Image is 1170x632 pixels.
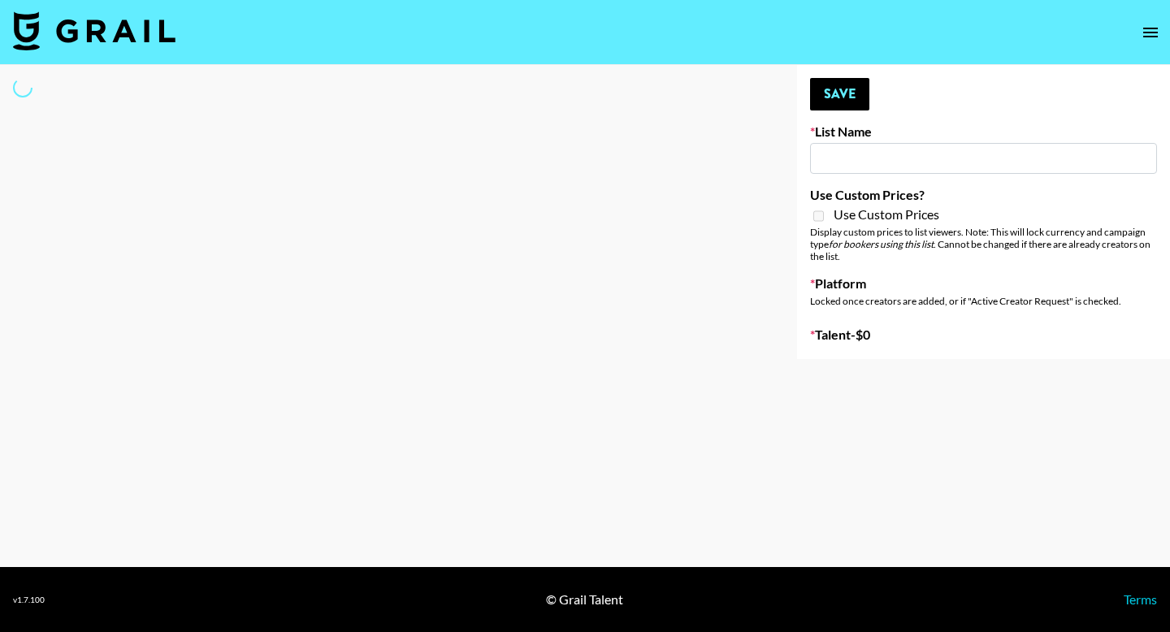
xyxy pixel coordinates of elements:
img: Grail Talent [13,11,175,50]
a: Terms [1124,591,1157,607]
span: Use Custom Prices [834,206,939,223]
label: List Name [810,123,1157,140]
button: open drawer [1134,16,1167,49]
div: © Grail Talent [546,591,623,608]
div: Locked once creators are added, or if "Active Creator Request" is checked. [810,295,1157,307]
div: v 1.7.100 [13,595,45,605]
label: Talent - $ 0 [810,327,1157,343]
em: for bookers using this list [829,238,934,250]
label: Use Custom Prices? [810,187,1157,203]
label: Platform [810,275,1157,292]
div: Display custom prices to list viewers. Note: This will lock currency and campaign type . Cannot b... [810,226,1157,262]
button: Save [810,78,869,110]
